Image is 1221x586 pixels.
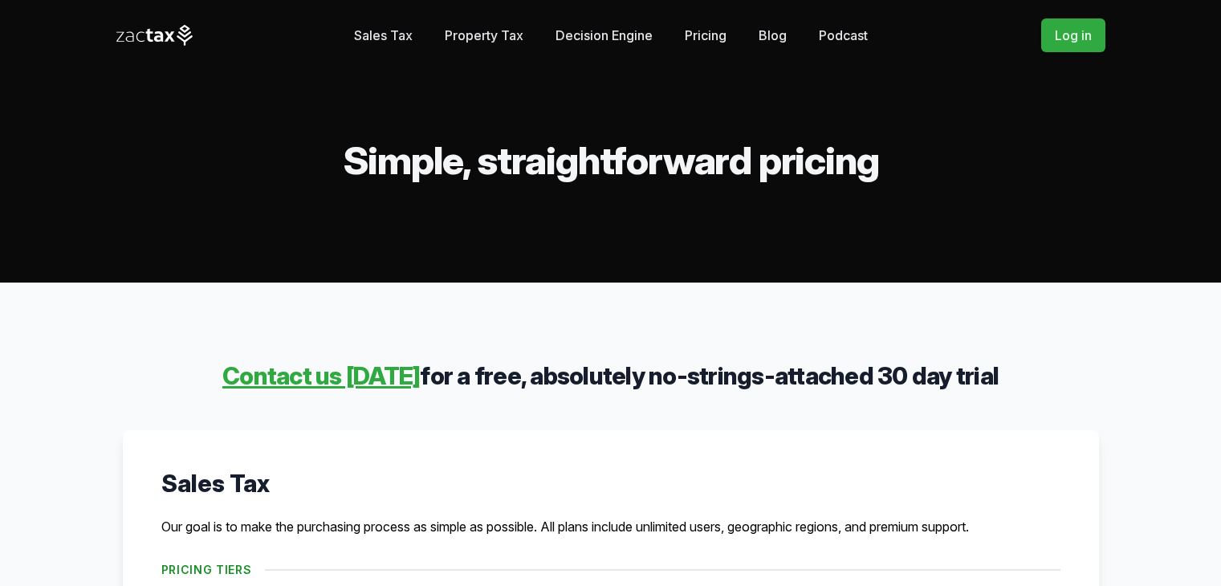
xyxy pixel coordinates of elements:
[161,469,1060,498] h3: Sales Tax
[123,360,1099,392] h3: for a free, absolutely no-strings-attached 30 day trial
[116,141,1105,180] h2: Simple, straightforward pricing
[161,562,265,578] h4: Pricing Tiers
[556,19,653,51] a: Decision Engine
[354,19,413,51] a: Sales Tax
[161,517,1060,536] p: Our goal is to make the purchasing process as simple as possible. All plans include unlimited use...
[819,19,868,51] a: Podcast
[1041,18,1105,52] a: Log in
[222,361,420,390] a: Contact us [DATE]
[445,19,523,51] a: Property Tax
[759,19,787,51] a: Blog
[685,19,726,51] a: Pricing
